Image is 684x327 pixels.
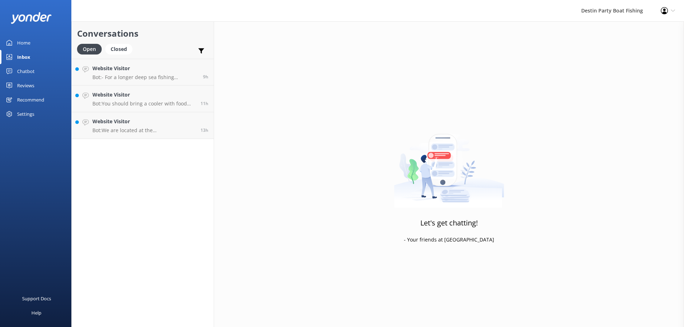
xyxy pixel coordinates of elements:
[92,91,195,99] h4: Website Visitor
[72,85,214,112] a: Website VisitorBot:You should bring a cooler with food and drinks (no glass containers), a hat, s...
[92,64,198,72] h4: Website Visitor
[105,45,136,53] a: Closed
[203,74,208,80] span: Oct 07 2025 07:22pm (UTC -05:00) America/Cancun
[201,127,208,133] span: Oct 07 2025 03:20pm (UTC -05:00) America/Cancun
[92,74,198,81] p: Bot: - For a longer deep sea fishing experience, the 14 Hour Extended Deep Sea Fishing Trip and t...
[420,217,478,229] h3: Let's get chatting!
[77,44,102,54] div: Open
[404,236,494,244] p: - Your friends at [GEOGRAPHIC_DATA]
[77,45,105,53] a: Open
[201,100,208,107] span: Oct 07 2025 05:38pm (UTC -05:00) America/Cancun
[92,127,195,134] p: Bot: We are located at the [GEOGRAPHIC_DATA] at [STREET_ADDRESS][US_STATE], which is ½ mile east ...
[11,12,52,24] img: yonder-white-logo.png
[17,50,30,64] div: Inbox
[72,112,214,139] a: Website VisitorBot:We are located at the [GEOGRAPHIC_DATA] at [STREET_ADDRESS][US_STATE], which i...
[22,291,51,306] div: Support Docs
[17,36,30,50] div: Home
[17,78,34,93] div: Reviews
[17,64,35,78] div: Chatbot
[17,93,44,107] div: Recommend
[31,306,41,320] div: Help
[92,118,195,125] h4: Website Visitor
[394,119,504,208] img: artwork of a man stealing a conversation from at giant smartphone
[17,107,34,121] div: Settings
[92,100,195,107] p: Bot: You should bring a cooler with food and drinks (no glass containers), a hat, sunglasses, sun...
[72,59,214,85] a: Website VisitorBot:- For a longer deep sea fishing experience, the 14 Hour Extended Deep Sea Fish...
[77,27,208,40] h2: Conversations
[105,44,132,54] div: Closed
